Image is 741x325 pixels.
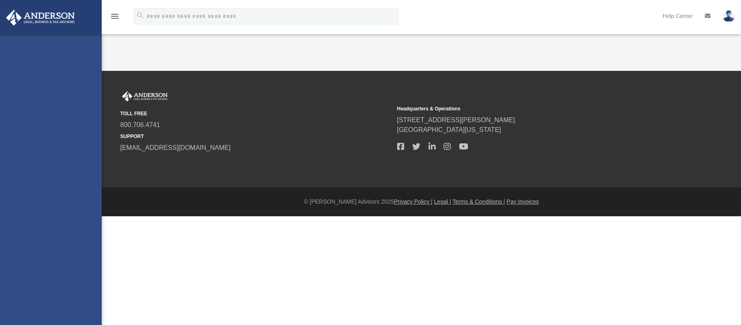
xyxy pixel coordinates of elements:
a: [EMAIL_ADDRESS][DOMAIN_NAME] [120,144,231,151]
img: Anderson Advisors Platinum Portal [4,10,77,26]
i: menu [110,11,120,21]
img: User Pic [723,10,735,22]
small: Headquarters & Operations [397,105,668,112]
i: search [136,11,145,20]
small: TOLL FREE [120,110,391,117]
small: SUPPORT [120,133,391,140]
a: Legal | [434,198,451,205]
a: 800.706.4741 [120,121,160,128]
img: Anderson Advisors Platinum Portal [120,91,169,102]
a: [GEOGRAPHIC_DATA][US_STATE] [397,126,501,133]
a: Pay Invoices [507,198,539,205]
a: Terms & Conditions | [452,198,505,205]
a: Privacy Policy | [394,198,433,205]
div: © [PERSON_NAME] Advisors 2025 [102,198,741,206]
a: menu [110,15,120,21]
a: [STREET_ADDRESS][PERSON_NAME] [397,116,515,123]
